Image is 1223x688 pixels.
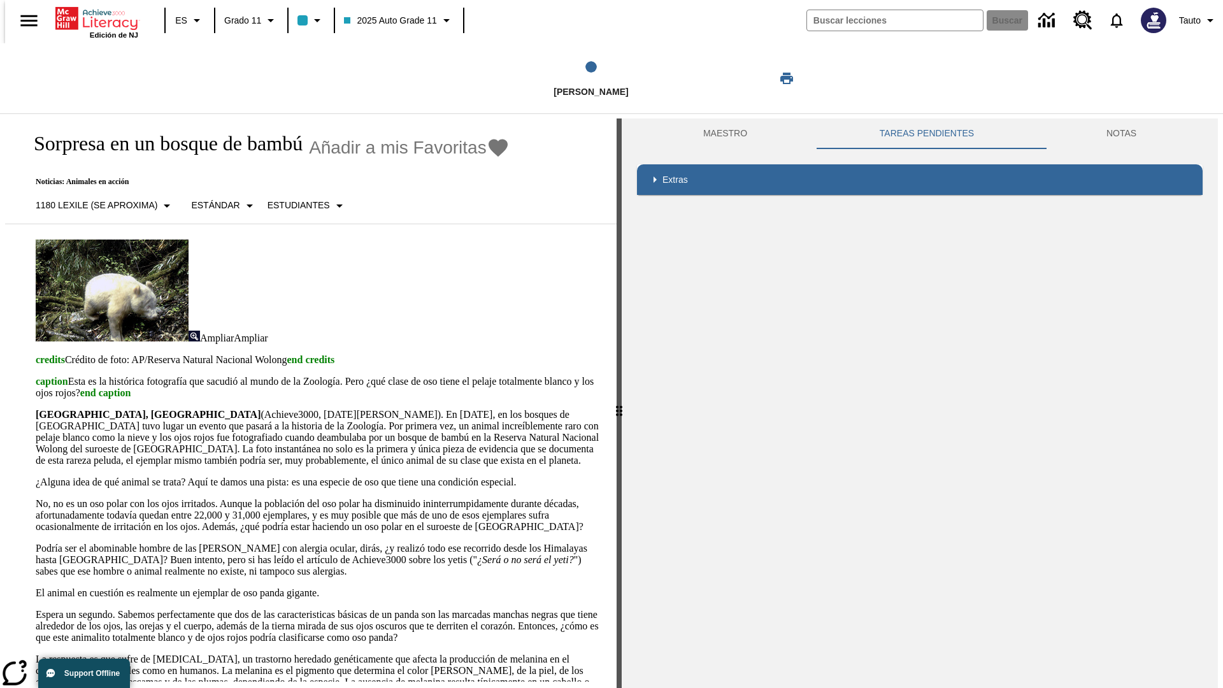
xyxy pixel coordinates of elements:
button: NOTAS [1040,118,1203,149]
span: Ampliar [234,333,268,343]
p: Estándar [191,199,240,212]
a: Centro de recursos, Se abrirá en una pestaña nueva. [1066,3,1100,38]
p: Crédito de foto: AP/Reserva Natural Nacional Wolong [36,354,601,366]
div: Pulsa la tecla de intro o la barra espaciadora y luego presiona las flechas de derecha e izquierd... [617,118,622,688]
p: Esta es la histórica fotografía que sacudió al mundo de la Zoología. Pero ¿qué clase de oso tiene... [36,376,601,399]
button: Añadir a mis Favoritas - Sorpresa en un bosque de bambú [309,136,510,159]
button: Maestro [637,118,813,149]
h1: Sorpresa en un bosque de bambú [20,132,303,155]
span: end credits [287,354,334,365]
span: caption [36,376,68,387]
p: Noticias: Animales en acción [20,177,510,187]
button: Seleccionar estudiante [262,194,352,217]
div: activity [622,118,1218,688]
a: Centro de información [1031,3,1066,38]
span: end caption [80,387,131,398]
div: Portada [55,4,138,39]
img: Ampliar [189,331,200,341]
div: Extras [637,164,1203,195]
span: Support Offline [64,669,120,678]
button: Clase: 2025 Auto Grade 11, Selecciona una clase [339,9,459,32]
span: Tauto [1179,14,1201,27]
button: Imprimir [766,67,807,90]
p: ¿Alguna idea de qué animal se trata? Aquí te damos una pista: es una especie de oso que tiene una... [36,477,601,488]
p: El animal en cuestión es realmente un ejemplar de oso panda gigante. [36,587,601,599]
p: Extras [662,173,688,187]
button: Tipo de apoyo, Estándar [186,194,262,217]
span: Ampliar [200,333,234,343]
p: (Achieve3000, [DATE][PERSON_NAME]). En [DATE], en los bosques de [GEOGRAPHIC_DATA] tuvo lugar un ... [36,409,601,466]
a: Notificaciones [1100,4,1133,37]
button: Grado: Grado 11, Elige un grado [219,9,283,32]
span: Añadir a mis Favoritas [309,138,487,158]
button: Seleccione Lexile, 1180 Lexile (Se aproxima) [31,194,180,217]
img: los pandas albinos en China a veces son confundidos con osos polares [36,240,189,341]
span: 2025 Auto Grade 11 [344,14,436,27]
button: Lenguaje: ES, Selecciona un idioma [169,9,210,32]
button: Lee step 1 of 1 [426,43,756,113]
img: Avatar [1141,8,1166,33]
span: credits [36,354,65,365]
div: Instructional Panel Tabs [637,118,1203,149]
button: El color de la clase es azul claro. Cambiar el color de la clase. [292,9,330,32]
p: 1180 Lexile (Se aproxima) [36,199,157,212]
p: No, no es un oso polar con los ojos irritados. Aunque la población del oso polar ha disminuido in... [36,498,601,533]
strong: [GEOGRAPHIC_DATA], [GEOGRAPHIC_DATA] [36,409,261,420]
span: Grado 11 [224,14,261,27]
p: Podría ser el abominable hombre de las [PERSON_NAME] con alergia ocular, dirás, ¿y realizó todo e... [36,543,601,577]
span: [PERSON_NAME] [554,87,628,97]
p: Espera un segundo. Sabemos perfectamente que dos de las caracteristicas básicas de un panda son l... [36,609,601,643]
button: Perfil/Configuración [1174,9,1223,32]
span: Edición de NJ [90,31,138,39]
em: ¿Será o no será el yeti? [477,554,574,565]
input: Buscar campo [807,10,983,31]
p: Estudiantes [268,199,330,212]
button: Escoja un nuevo avatar [1133,4,1174,37]
button: TAREAS PENDIENTES [813,118,1040,149]
button: Abrir el menú lateral [10,2,48,39]
span: ES [175,14,187,27]
div: reading [5,118,617,682]
button: Support Offline [38,659,130,688]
